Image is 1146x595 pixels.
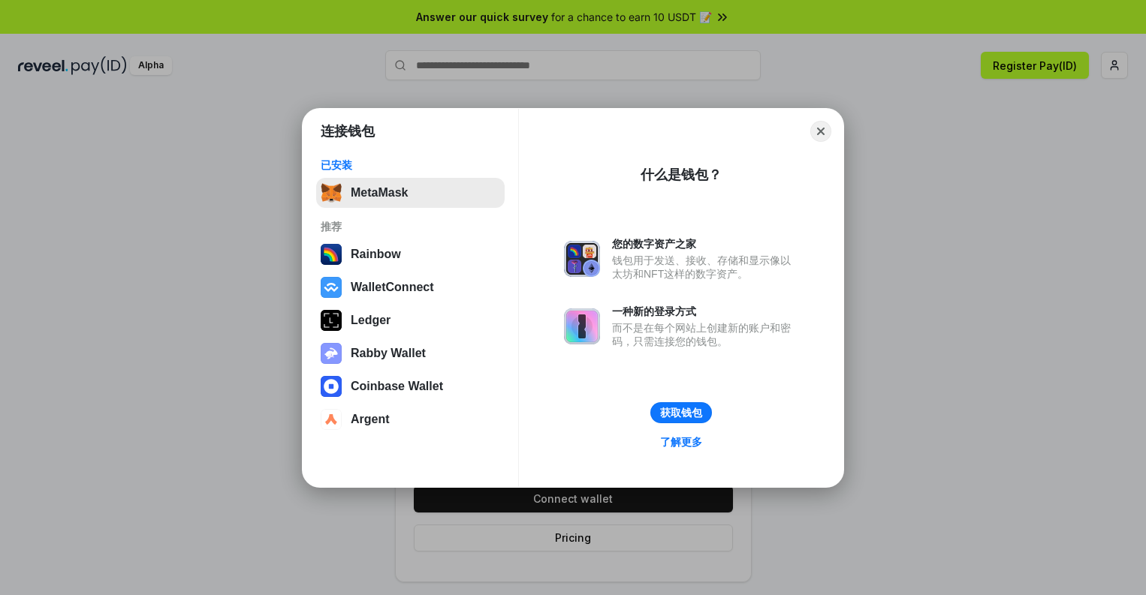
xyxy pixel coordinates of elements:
button: 获取钱包 [650,402,712,423]
button: Rainbow [316,239,505,269]
button: MetaMask [316,178,505,208]
a: 了解更多 [651,432,711,452]
div: 一种新的登录方式 [612,305,798,318]
div: Argent [351,413,390,426]
img: svg+xml,%3Csvg%20xmlns%3D%22http%3A%2F%2Fwww.w3.org%2F2000%2Fsvg%22%20fill%3D%22none%22%20viewBox... [564,308,600,344]
button: Ledger [316,305,505,335]
button: Close [810,121,831,142]
div: WalletConnect [351,281,434,294]
div: 您的数字资产之家 [612,237,798,251]
div: 而不是在每个网站上创建新的账户和密码，只需连接您的钱包。 [612,321,798,348]
div: 获取钱包 [660,406,702,419]
div: Ledger [351,314,391,327]
button: Rabby Wallet [316,338,505,368]
img: svg+xml,%3Csvg%20xmlns%3D%22http%3A%2F%2Fwww.w3.org%2F2000%2Fsvg%22%20width%3D%2228%22%20height%3... [321,310,342,331]
div: Coinbase Wallet [351,380,443,393]
div: MetaMask [351,186,408,200]
div: 什么是钱包？ [641,166,722,184]
button: WalletConnect [316,272,505,302]
img: svg+xml,%3Csvg%20fill%3D%22none%22%20height%3D%2233%22%20viewBox%3D%220%200%2035%2033%22%20width%... [321,182,342,203]
img: svg+xml,%3Csvg%20xmlns%3D%22http%3A%2F%2Fwww.w3.org%2F2000%2Fsvg%22%20fill%3D%22none%22%20viewBox... [564,241,600,277]
div: 已安装 [321,158,500,172]
div: 钱包用于发送、接收、存储和显示像以太坊和NFT这样的数字资产。 [612,254,798,281]
div: Rabby Wallet [351,347,426,360]
div: Rainbow [351,248,401,261]
img: svg+xml,%3Csvg%20width%3D%2228%22%20height%3D%2228%22%20viewBox%3D%220%200%2028%2028%22%20fill%3D... [321,277,342,298]
img: svg+xml,%3Csvg%20width%3D%22120%22%20height%3D%22120%22%20viewBox%3D%220%200%20120%20120%22%20fil... [321,244,342,265]
button: Coinbase Wallet [316,371,505,401]
button: Argent [316,404,505,434]
div: 推荐 [321,220,500,233]
div: 了解更多 [660,435,702,449]
img: svg+xml,%3Csvg%20xmlns%3D%22http%3A%2F%2Fwww.w3.org%2F2000%2Fsvg%22%20fill%3D%22none%22%20viewBox... [321,343,342,364]
img: svg+xml,%3Csvg%20width%3D%2228%22%20height%3D%2228%22%20viewBox%3D%220%200%2028%2028%22%20fill%3D... [321,376,342,397]
h1: 连接钱包 [321,122,375,140]
img: svg+xml,%3Csvg%20width%3D%2228%22%20height%3D%2228%22%20viewBox%3D%220%200%2028%2028%22%20fill%3D... [321,409,342,430]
